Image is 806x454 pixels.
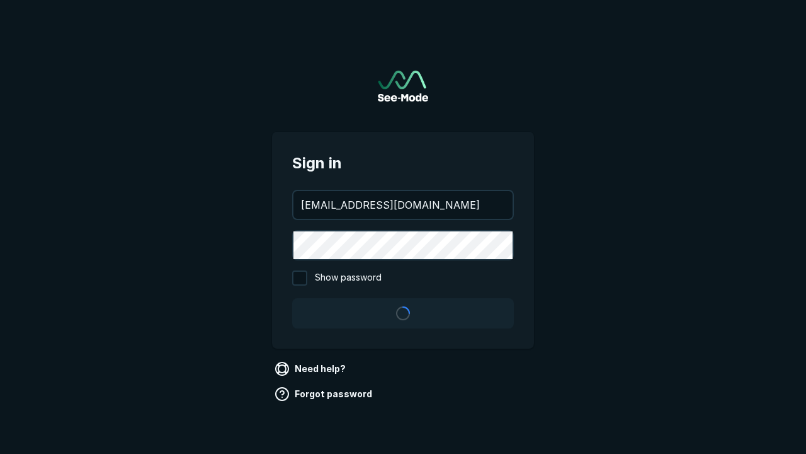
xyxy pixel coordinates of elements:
span: Show password [315,271,382,286]
span: Sign in [292,152,514,175]
a: Need help? [272,359,351,379]
input: your@email.com [293,191,513,219]
a: Forgot password [272,384,377,404]
img: See-Mode Logo [378,71,428,102]
a: Go to sign in [378,71,428,102]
